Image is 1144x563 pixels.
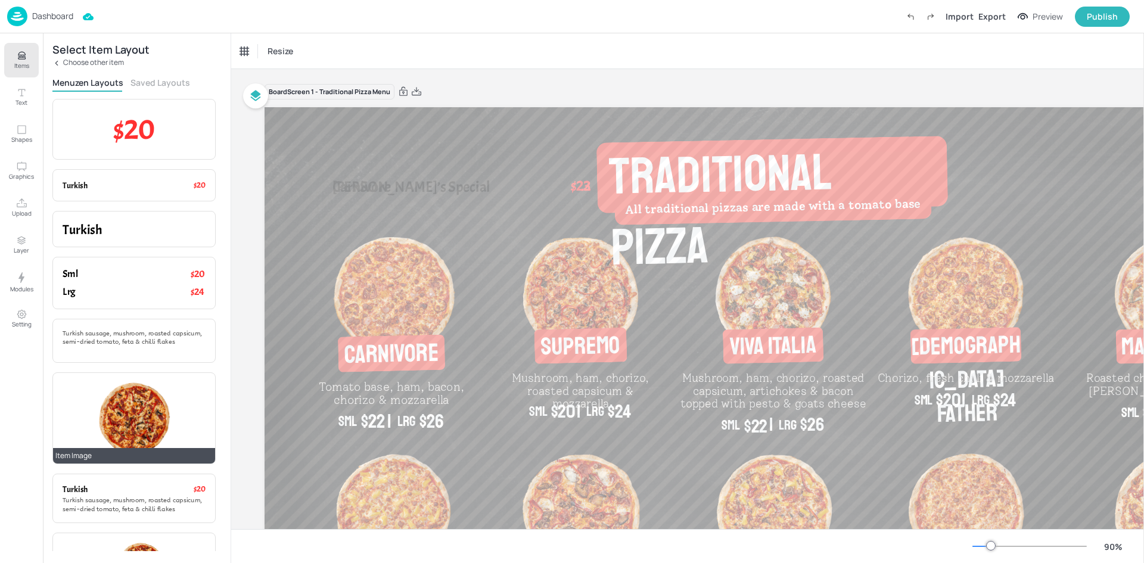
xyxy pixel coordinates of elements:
[52,77,123,88] button: Menuzen Layouts
[63,267,78,280] span: Sml
[779,416,797,434] span: Lrg
[344,337,439,371] span: Carnivore
[52,45,150,54] div: Select Item Layout
[1075,7,1130,27] button: Publish
[14,246,29,254] p: Layer
[4,191,39,225] button: Upload
[625,197,921,217] span: All traditional pizzas are made with a tomato base
[63,484,88,494] span: Turkish
[1121,404,1140,421] span: Sml
[15,98,27,107] p: Text
[11,135,32,144] p: Shapes
[921,7,941,27] label: Redo (Ctrl + Y)
[577,400,580,424] span: |
[63,58,124,67] p: Choose other item
[800,413,824,437] span: $26
[113,111,156,147] span: $20
[551,400,576,424] span: $20
[63,285,76,298] span: Lrg
[972,392,990,409] span: Lrg
[4,154,39,188] button: Graphics
[4,265,39,299] button: Modules
[714,236,832,353] img: 2024-11-12-1731373522938ugmwga5xr3.png
[63,496,202,512] span: Turkish sausage, mushroom, roasted capsicum, semi-dried tomato, feta & chilli flakes
[265,84,394,100] div: Board Screen 1 - Traditional Pizza Menu
[334,236,455,357] img: 2024-11-12-1731373450040qdmi0rld3n.png
[12,209,32,217] p: Upload
[7,7,27,26] img: logo-86c26b7e.jpg
[98,382,170,454] img: 2024-11-12-1731373691219rnpsv46am9n.png
[265,45,296,57] span: Resize
[1033,10,1063,23] div: Preview
[608,400,631,424] span: $24
[529,403,548,421] span: Sml
[10,285,33,293] p: Modules
[769,413,773,437] span: |
[962,388,965,412] span: |
[332,177,391,196] span: Carnivore
[12,320,32,328] p: Setting
[63,329,202,346] span: Turkish sausage, mushroom, roasted capsicum, semi-dried tomato, feta & chilli flakes
[387,409,391,434] span: |
[744,415,767,438] span: $22
[338,413,357,431] span: Sml
[4,301,39,336] button: Setting
[586,403,604,421] span: Lrg
[936,388,960,412] span: $20
[729,329,816,362] span: Viva Italia
[9,172,34,181] p: Graphics
[1099,540,1127,553] div: 90 %
[571,176,591,197] span: $22
[680,371,866,410] span: Mushroom, ham, chorizo, roasted capsicum, artichokes & bacon topped with pesto & goats cheese
[4,80,39,114] button: Text
[194,484,206,493] span: $20
[194,179,206,191] span: $20
[878,371,1054,385] span: Chorizo, fresh chilli & mozzarella
[53,448,215,464] div: Item Image
[522,236,639,353] img: 2024-11-12-17313734929742dq0yid27gg.png
[900,7,921,27] label: Undo (Ctrl + Z)
[512,371,649,410] span: Mushroom, ham, chorizo, roasted capsicum & mozzarella
[915,392,933,409] span: Sml
[722,416,740,434] span: Sml
[1087,10,1118,23] div: Publish
[63,221,102,238] span: Turkish
[978,10,1006,23] div: Export
[993,388,1016,412] span: $24
[14,61,29,70] p: Items
[4,228,39,262] button: Layer
[419,409,444,434] span: $26
[361,409,385,434] span: $22
[63,181,88,191] span: Turkish
[1011,8,1070,26] button: Preview
[130,77,190,88] button: Saved Layouts
[4,117,39,151] button: Shapes
[4,43,39,77] button: Items
[191,267,204,280] span: $20
[946,10,974,23] div: Import
[540,329,621,362] span: Supremo
[319,380,464,406] span: Tomato base, ham, bacon, chorizo & mozzarella
[191,285,204,298] span: $24
[32,12,73,20] p: Dashboard
[907,236,1024,353] img: 2024-11-12-1731373550101fpt5rsybsxp.png
[397,413,416,431] span: Lrg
